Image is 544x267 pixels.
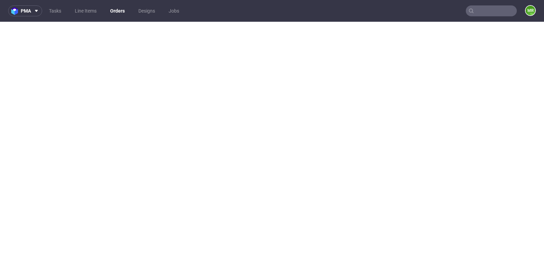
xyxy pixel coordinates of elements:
[106,5,129,16] a: Orders
[71,5,101,16] a: Line Items
[165,5,183,16] a: Jobs
[134,5,159,16] a: Designs
[45,5,65,16] a: Tasks
[21,8,31,13] span: pma
[8,5,42,16] button: pma
[526,6,535,15] figcaption: MR
[11,7,21,15] img: logo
